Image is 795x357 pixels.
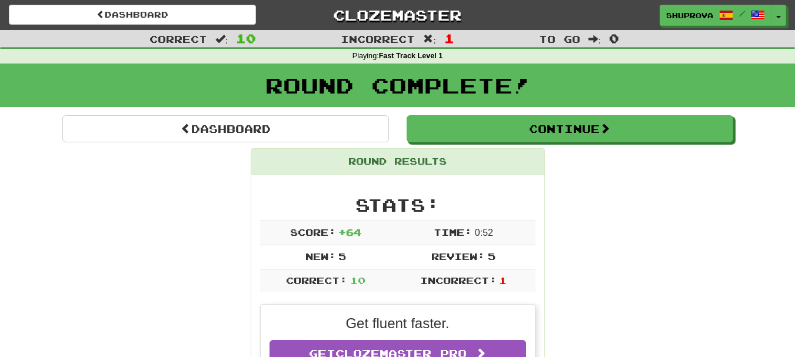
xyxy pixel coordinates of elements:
strong: Fast Track Level 1 [379,52,443,60]
span: Score: [290,226,336,238]
span: Correct [149,33,207,45]
span: Shuprova [666,10,713,21]
span: Review: [431,251,485,262]
button: Continue [407,115,733,142]
a: Dashboard [9,5,256,25]
span: 5 [488,251,495,262]
span: / [739,9,745,18]
span: Incorrect [341,33,415,45]
a: Shuprova / [660,5,771,26]
span: 0 : 52 [475,228,493,238]
span: Correct: [286,275,347,286]
a: Clozemaster [274,5,521,25]
a: Dashboard [62,115,389,142]
span: + 64 [338,226,361,238]
span: 10 [236,31,256,45]
span: 1 [499,275,507,286]
span: 0 [609,31,619,45]
h1: Round Complete! [4,74,791,97]
h2: Stats: [260,195,535,215]
span: 5 [338,251,346,262]
span: : [423,34,436,44]
span: New: [305,251,336,262]
span: : [588,34,601,44]
span: Time: [434,226,472,238]
span: 1 [444,31,454,45]
span: Incorrect: [420,275,497,286]
span: To go [539,33,580,45]
div: Round Results [251,149,544,175]
span: : [215,34,228,44]
span: 10 [350,275,365,286]
p: Get fluent faster. [270,313,526,333]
